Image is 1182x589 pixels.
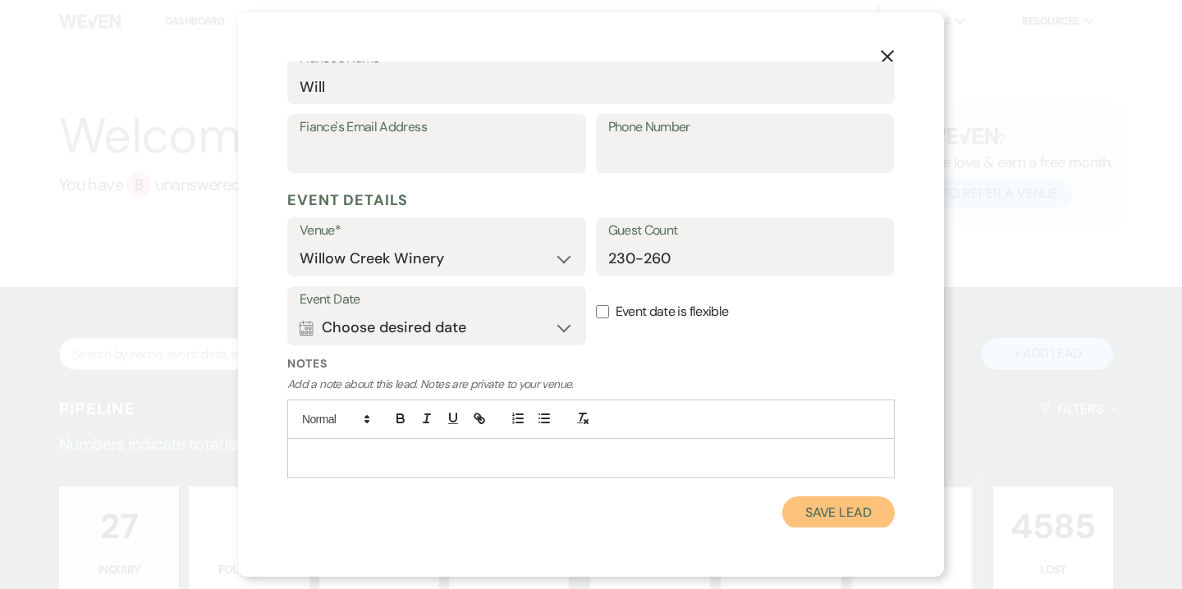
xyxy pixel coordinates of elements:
h5: Event Details [287,188,895,212]
label: Guest Count [608,219,882,243]
label: Event date is flexible [596,286,895,338]
label: Notes [287,355,895,372]
p: Add a note about this lead. Notes are private to your venue. [287,376,895,393]
input: First and Last Name [300,71,882,103]
button: Save Lead [782,496,895,529]
label: Event Date [300,288,574,312]
label: Phone Number [608,116,882,139]
button: Choose desired date [300,311,574,344]
label: Fiance's Email Address [300,116,574,139]
input: Event date is flexible [596,305,609,318]
label: Venue* [300,219,574,243]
